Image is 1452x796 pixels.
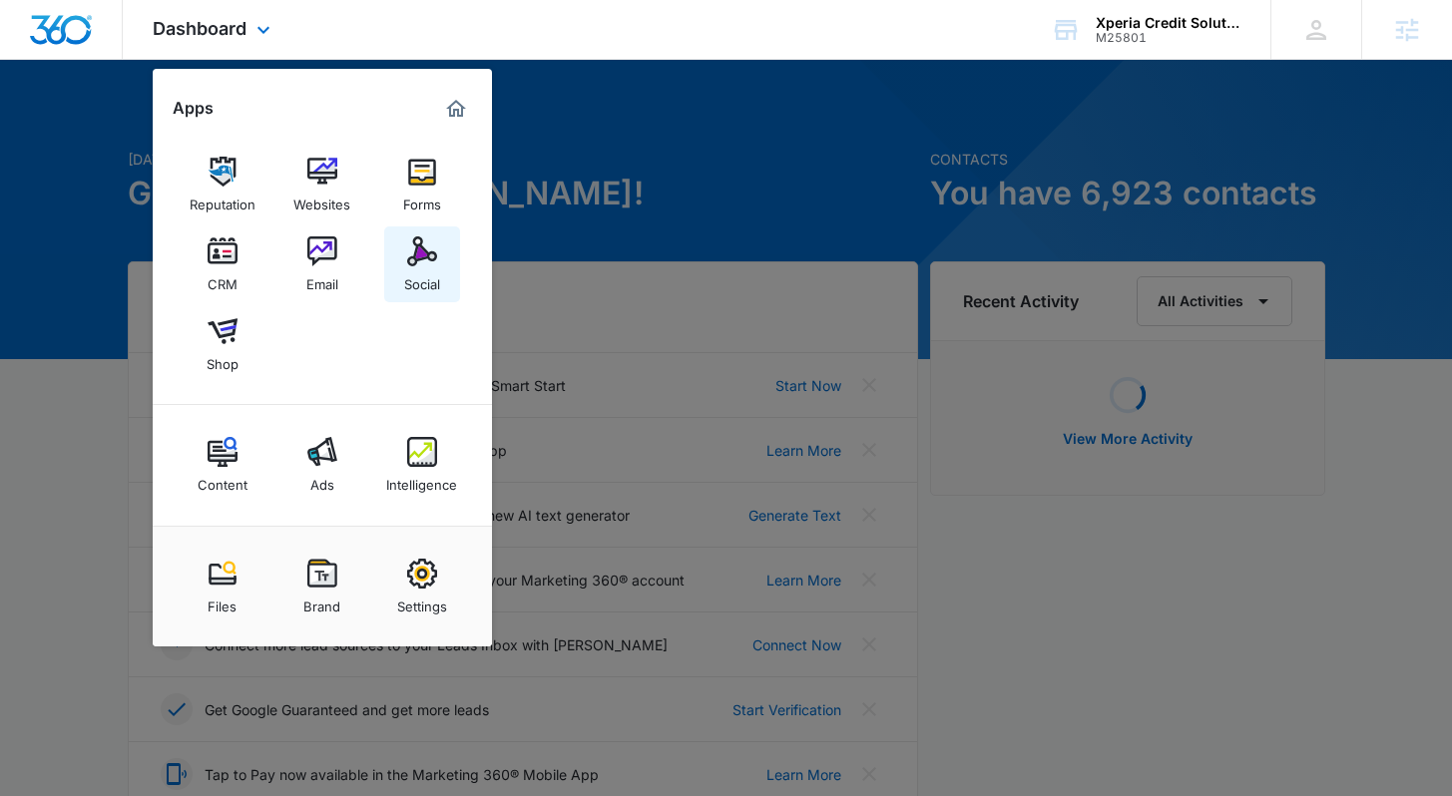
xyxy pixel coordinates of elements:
[284,549,360,624] a: Brand
[403,187,441,212] div: Forms
[310,467,334,493] div: Ads
[284,427,360,503] a: Ads
[185,226,260,302] a: CRM
[284,147,360,222] a: Websites
[384,427,460,503] a: Intelligence
[208,589,237,614] div: Files
[207,346,239,372] div: Shop
[1096,31,1241,45] div: account id
[440,93,472,125] a: Marketing 360® Dashboard
[153,18,246,39] span: Dashboard
[303,589,340,614] div: Brand
[306,266,338,292] div: Email
[198,467,247,493] div: Content
[185,549,260,624] a: Files
[384,147,460,222] a: Forms
[190,187,255,212] div: Reputation
[384,226,460,302] a: Social
[185,306,260,382] a: Shop
[185,147,260,222] a: Reputation
[397,589,447,614] div: Settings
[293,187,350,212] div: Websites
[384,549,460,624] a: Settings
[185,427,260,503] a: Content
[404,266,440,292] div: Social
[386,467,457,493] div: Intelligence
[284,226,360,302] a: Email
[173,99,214,118] h2: Apps
[1096,15,1241,31] div: account name
[208,266,238,292] div: CRM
